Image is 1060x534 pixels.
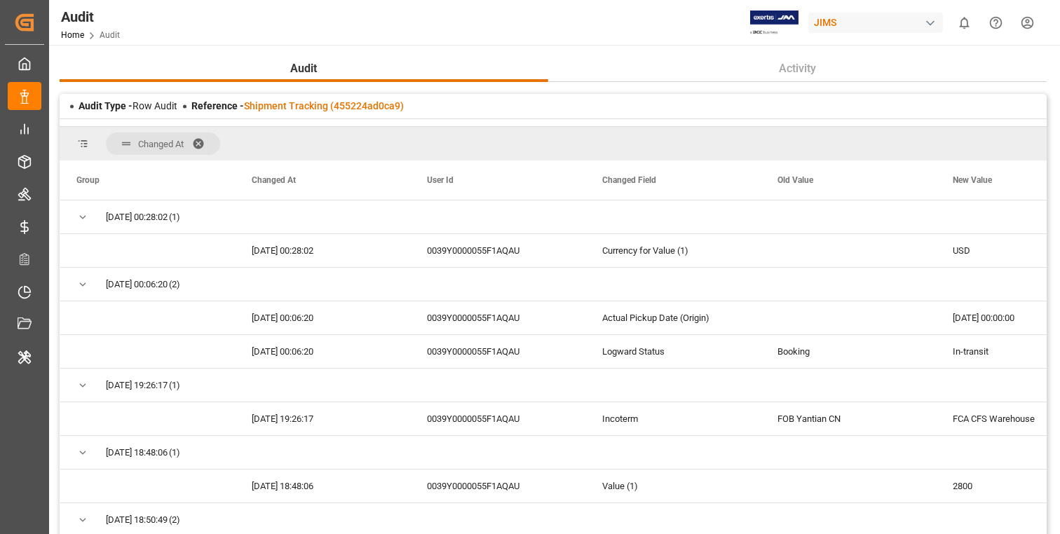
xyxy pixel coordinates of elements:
a: Home [61,30,84,40]
span: [DATE] 00:28:02 [106,201,168,233]
span: Changed At [252,175,296,185]
div: 0039Y0000055F1AQAU [410,234,585,267]
span: (1) [169,369,180,402]
div: Currency for Value (1) [585,234,761,267]
span: Activity [773,60,822,77]
span: Reference - [191,100,404,111]
span: User Id [427,175,454,185]
button: show 0 new notifications [949,7,980,39]
span: Audit [285,60,322,77]
span: (1) [169,437,180,469]
div: 0039Y0000055F1AQAU [410,335,585,368]
div: 0039Y0000055F1AQAU [410,301,585,334]
div: Booking [761,335,936,368]
div: [DATE] 18:48:06 [235,470,410,502]
div: 0039Y0000055F1AQAU [410,470,585,502]
button: Help Center [980,7,1012,39]
span: Group [76,175,100,185]
button: Audit [60,55,548,82]
div: Actual Pickup Date (Origin) [585,301,761,334]
div: [DATE] 19:26:17 [235,402,410,435]
span: Old Value [777,175,813,185]
a: Shipment Tracking (455224ad0ca9) [244,100,404,111]
div: FOB Yantian CN [761,402,936,435]
span: Audit Type - [79,100,132,111]
div: Audit [61,6,120,27]
span: (1) [169,201,180,233]
span: [DATE] 19:26:17 [106,369,168,402]
span: [DATE] 00:06:20 [106,268,168,301]
span: Changed At [138,139,184,149]
span: Changed Field [602,175,656,185]
div: JIMS [808,13,943,33]
div: Row Audit [79,99,177,114]
div: Value (1) [585,470,761,502]
span: [DATE] 18:48:06 [106,437,168,469]
img: Exertis%20JAM%20-%20Email%20Logo.jpg_1722504956.jpg [750,11,799,35]
div: Logward Status [585,335,761,368]
button: Activity [548,55,1047,82]
button: JIMS [808,9,949,36]
span: New Value [953,175,992,185]
div: [DATE] 00:28:02 [235,234,410,267]
div: [DATE] 00:06:20 [235,335,410,368]
div: Incoterm [585,402,761,435]
span: (2) [169,268,180,301]
div: [DATE] 00:06:20 [235,301,410,334]
div: 0039Y0000055F1AQAU [410,402,585,435]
